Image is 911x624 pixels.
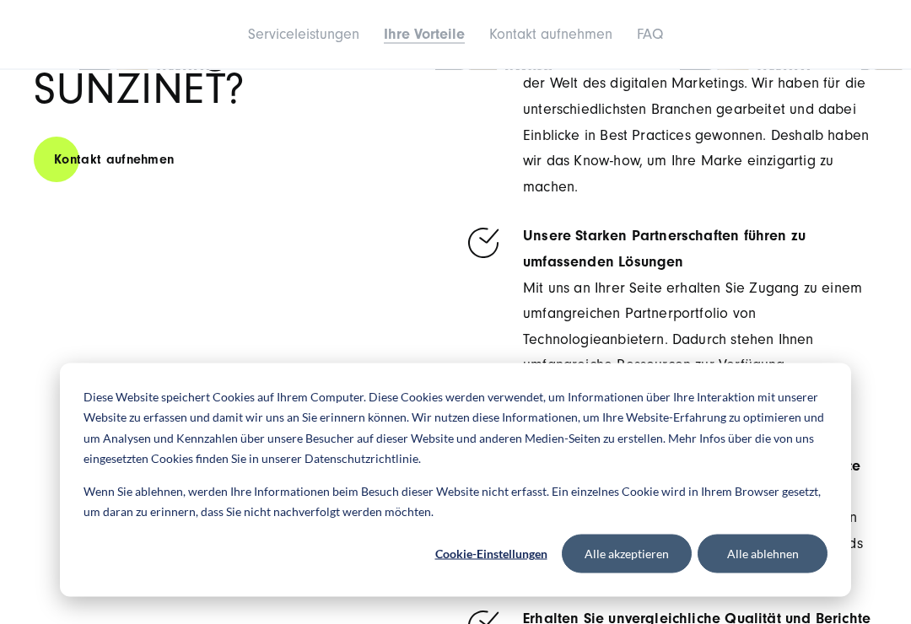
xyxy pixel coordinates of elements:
[60,363,851,597] div: Cookie banner
[523,224,877,276] h6: Unsere Starken Partnerschaften führen zu umfassenden Lösungen
[523,46,877,202] p: Mit uns profitieren von über 20 Jahren Erfahrung in der Welt des digitalen Marketings. Wir haben ...
[384,25,465,43] a: Ihre Vorteile
[489,25,612,43] a: Kontakt aufnehmen
[637,25,663,43] a: FAQ
[426,535,556,573] button: Cookie-Einstellungen
[523,277,877,432] p: Mit uns an Ihrer Seite erhalten Sie Zugang zu einem umfangreichen Partnerportfolio von Technologi...
[84,387,827,470] p: Diese Website speichert Cookies auf Ihrem Computer. Diese Cookies werden verwendet, um Informatio...
[84,481,827,523] p: Wenn Sie ablehnen, werden Ihre Informationen beim Besuch dieser Website nicht erfasst. Ein einzel...
[248,25,359,43] a: Serviceleistungen
[34,137,194,185] a: Kontakt aufnehmen
[698,535,827,573] button: Alle ablehnen
[562,535,692,573] button: Alle akzeptieren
